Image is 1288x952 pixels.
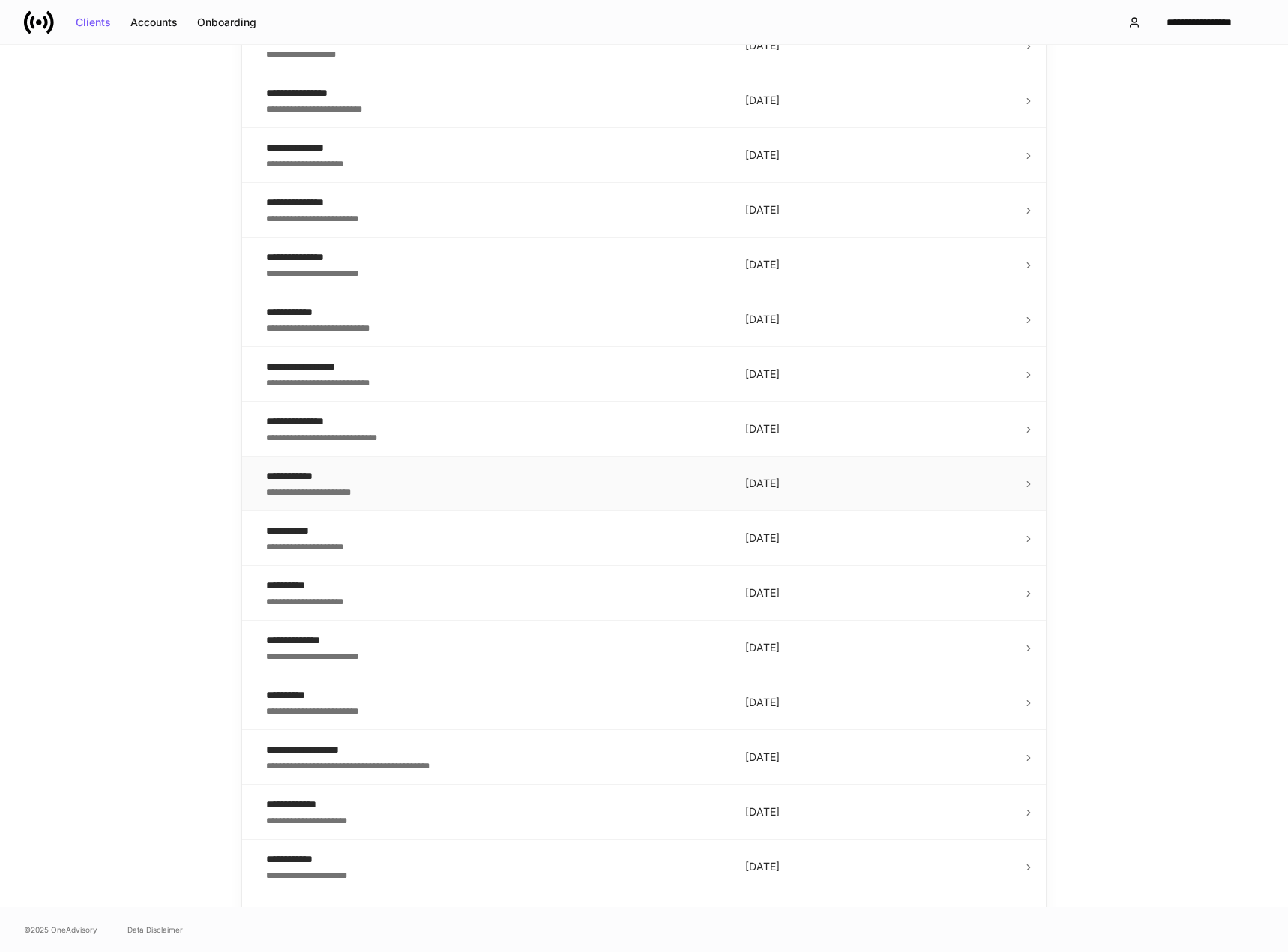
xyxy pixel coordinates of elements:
[127,924,183,936] a: Data Disclaimer
[187,10,266,34] button: Onboarding
[745,148,1011,163] p: [DATE]
[745,421,1011,436] p: [DATE]
[745,38,1011,53] p: [DATE]
[745,93,1011,108] p: [DATE]
[745,640,1011,655] p: [DATE]
[24,924,97,936] span: © 2025 OneAdvisory
[66,10,121,34] button: Clients
[745,859,1011,874] p: [DATE]
[745,202,1011,217] p: [DATE]
[197,17,256,28] div: Onboarding
[745,257,1011,272] p: [DATE]
[745,750,1011,765] p: [DATE]
[121,10,187,34] button: Accounts
[745,312,1011,327] p: [DATE]
[745,367,1011,382] p: [DATE]
[745,695,1011,710] p: [DATE]
[745,531,1011,546] p: [DATE]
[745,476,1011,491] p: [DATE]
[745,804,1011,819] p: [DATE]
[76,17,111,28] div: Clients
[745,585,1011,600] p: [DATE]
[130,17,178,28] div: Accounts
